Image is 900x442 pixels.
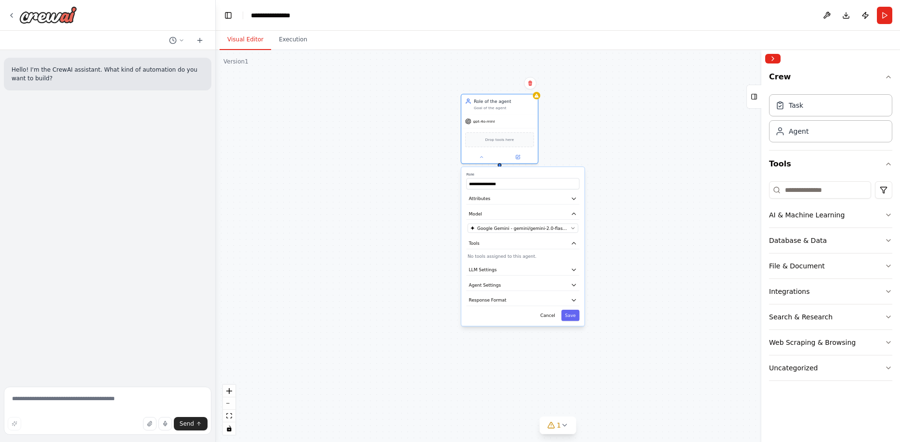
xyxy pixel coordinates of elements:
[143,417,157,430] button: Upload files
[789,126,809,136] div: Agent
[223,385,235,435] div: React Flow controls
[769,67,892,90] button: Crew
[524,77,536,89] button: Delete node
[271,30,315,50] button: Execution
[469,297,507,303] span: Response Format
[769,202,892,227] button: AI & Machine Learning
[174,417,208,430] button: Send
[469,240,480,247] span: Tools
[192,35,208,46] button: Start a new chat
[469,196,491,202] span: Attributes
[473,119,495,124] span: gpt-4o-mini
[223,58,248,65] div: Version 1
[474,98,534,104] div: Role of the agent
[165,35,188,46] button: Switch to previous chat
[468,224,578,233] button: Google Gemini - gemini/gemini-2.0-flash-lite
[158,417,172,430] button: Click to speak your automation idea
[769,90,892,150] div: Crew
[222,9,235,22] button: Hide left sidebar
[466,208,579,220] button: Model
[469,211,482,217] span: Model
[469,282,501,288] span: Agent Settings
[769,279,892,304] button: Integrations
[461,94,538,164] div: Role of the agentGoal of the agentgpt-4o-miniDrop tools hereRoleAttributesModelGoogle Gemini - ge...
[180,420,194,428] span: Send
[539,417,576,434] button: 1
[466,279,579,291] button: Agent Settings
[561,310,580,321] button: Save
[757,50,765,442] button: Toggle Sidebar
[769,261,825,271] div: File & Document
[19,6,77,24] img: Logo
[251,11,290,20] nav: breadcrumb
[769,304,892,329] button: Search & Research
[468,253,578,259] p: No tools assigned to this agent.
[466,238,579,249] button: Tools
[769,312,833,322] div: Search & Research
[220,30,271,50] button: Visual Editor
[769,287,809,296] div: Integrations
[769,338,856,347] div: Web Scraping & Browsing
[769,253,892,278] button: File & Document
[769,330,892,355] button: Web Scraping & Browsing
[765,54,781,63] button: Collapse right sidebar
[789,101,803,110] div: Task
[223,385,235,397] button: zoom in
[477,225,568,231] span: Google Gemini - gemini/gemini-2.0-flash-lite
[474,105,534,110] div: Goal of the agent
[466,294,579,306] button: Response Format
[769,236,827,245] div: Database & Data
[536,310,559,321] button: Cancel
[500,153,535,161] button: Open in side panel
[466,193,579,204] button: Attributes
[8,417,21,430] button: Improve this prompt
[485,137,514,143] span: Drop tools here
[769,151,892,177] button: Tools
[769,355,892,380] button: Uncategorized
[769,210,845,220] div: AI & Machine Learning
[469,266,497,273] span: LLM Settings
[223,397,235,410] button: zoom out
[12,65,204,83] p: Hello! I'm the CrewAI assistant. What kind of automation do you want to build?
[223,410,235,422] button: fit view
[769,177,892,389] div: Tools
[769,228,892,253] button: Database & Data
[769,363,818,373] div: Uncategorized
[223,422,235,435] button: toggle interactivity
[466,264,579,276] button: LLM Settings
[466,172,579,177] label: Role
[557,420,561,430] span: 1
